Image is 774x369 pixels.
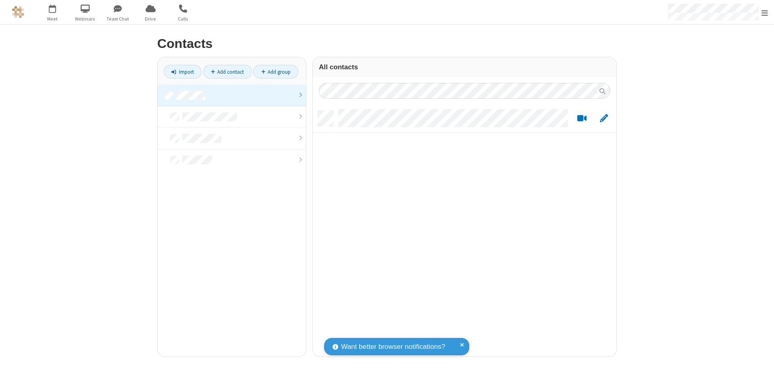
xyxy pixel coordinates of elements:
img: QA Selenium DO NOT DELETE OR CHANGE [12,6,24,18]
div: grid [313,105,616,357]
iframe: Chat [754,348,768,363]
h2: Contacts [157,37,617,51]
a: Add group [253,65,298,79]
span: Webinars [70,15,100,23]
button: Start a video meeting [574,114,590,124]
span: Team Chat [103,15,133,23]
a: Add contact [203,65,252,79]
a: Import [164,65,202,79]
span: Meet [37,15,68,23]
span: Want better browser notifications? [341,342,445,352]
span: Drive [135,15,166,23]
h3: All contacts [319,63,610,71]
button: Edit [596,114,612,124]
span: Calls [168,15,198,23]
